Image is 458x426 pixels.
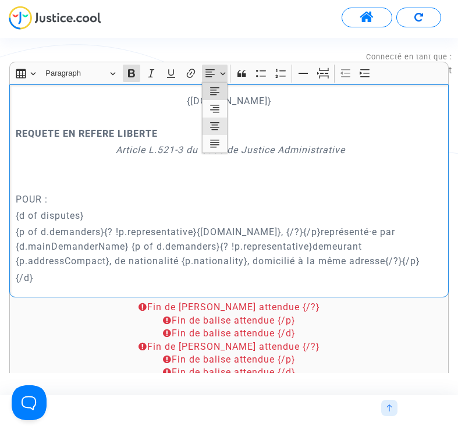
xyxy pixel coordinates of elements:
iframe: Help Scout Beacon - Open [12,385,47,420]
div: Rich Text Editor, main [9,84,449,297]
button: Paragraph [40,65,120,83]
p: {[DOMAIN_NAME]} [16,94,443,108]
button: Accéder à mon espace utilisateur [342,8,392,27]
img: Recommencer le formulaire [414,13,423,22]
img: jc-logo.svg [9,6,101,30]
div: Editor toolbar [9,62,449,84]
span: Paragraph [45,66,106,80]
div: Text alignment toolbar [203,83,228,152]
